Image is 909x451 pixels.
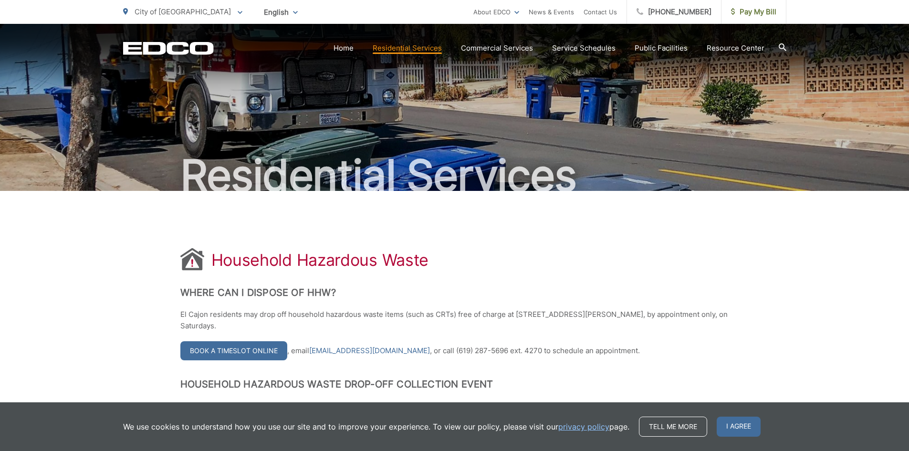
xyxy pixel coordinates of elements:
[123,152,786,199] h2: Residential Services
[635,42,688,54] a: Public Facilities
[180,400,729,412] p: Once a year, [PERSON_NAME] will hold a FREE HHW drop-off collection event. Detailed information w...
[529,6,574,18] a: News & Events
[257,4,305,21] span: English
[707,42,764,54] a: Resource Center
[473,6,519,18] a: About EDCO
[123,42,214,55] a: EDCD logo. Return to the homepage.
[309,345,430,357] a: [EMAIL_ADDRESS][DOMAIN_NAME]
[180,378,729,390] h2: Household Hazardous Waste Drop-Off Collection Event
[180,341,287,360] a: Book a Timeslot Online
[135,7,231,16] span: City of [GEOGRAPHIC_DATA]
[552,42,616,54] a: Service Schedules
[584,6,617,18] a: Contact Us
[123,421,629,432] p: We use cookies to understand how you use our site and to improve your experience. To view our pol...
[558,421,609,432] a: privacy policy
[461,42,533,54] a: Commercial Services
[373,42,442,54] a: Residential Services
[180,341,729,360] p: , email , or call (619) 287-5696 ext. 4270 to schedule an appointment.
[334,42,354,54] a: Home
[180,287,729,298] h2: Where Can I Dispose of HHW?
[639,417,707,437] a: Tell me more
[731,6,776,18] span: Pay My Bill
[180,309,729,332] p: El Cajon residents may drop off household hazardous waste items (such as CRTs) free of charge at ...
[717,417,761,437] span: I agree
[211,251,429,270] h1: Household Hazardous Waste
